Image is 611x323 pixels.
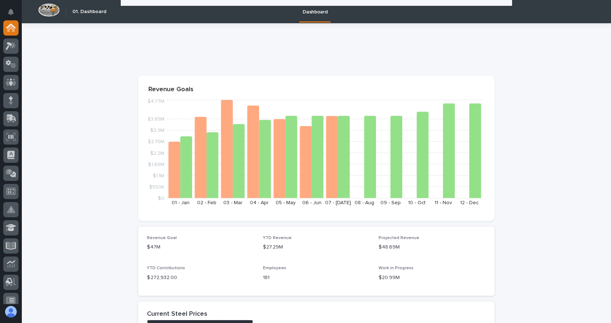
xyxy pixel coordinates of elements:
[158,196,164,201] tspan: $0
[3,4,19,20] button: Notifications
[276,200,296,205] text: 05 - May
[148,139,164,144] tspan: $2.75M
[147,310,207,318] h2: Current Steel Prices
[147,99,164,104] tspan: $4.77M
[379,236,419,240] span: Projected Revenue
[302,200,322,205] text: 06 - Jun
[250,200,269,205] text: 04 - Apr
[147,266,185,270] span: YTD Contributions
[263,274,370,282] p: 181
[147,243,254,251] p: $47M
[153,173,164,178] tspan: $1.1M
[460,200,479,205] text: 12 - Dec
[72,9,106,15] h2: 01. Dashboard
[38,3,60,17] img: Workspace Logo
[408,200,426,205] text: 10 - Oct
[197,200,216,205] text: 02 - Feb
[148,86,484,94] p: Revenue Goals
[9,9,19,20] div: Notifications
[263,243,370,251] p: $27.29M
[3,304,19,319] button: users-avatar
[148,162,164,167] tspan: $1.65M
[150,150,164,156] tspan: $2.2M
[325,200,351,205] text: 07 - [DATE]
[147,274,254,282] p: $ 272,932.00
[263,266,286,270] span: Employees
[263,236,292,240] span: YTD Revenue
[380,200,401,205] text: 09 - Sep
[379,243,486,251] p: $48.69M
[223,200,243,205] text: 03 - Mar
[150,128,164,133] tspan: $3.3M
[435,200,452,205] text: 11 - Nov
[172,200,189,205] text: 01 - Jan
[355,200,374,205] text: 08 - Aug
[147,117,164,122] tspan: $3.85M
[379,266,414,270] span: Work in Progress
[379,274,486,282] p: $20.99M
[149,184,164,189] tspan: $550K
[147,236,177,240] span: Revenue Goal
